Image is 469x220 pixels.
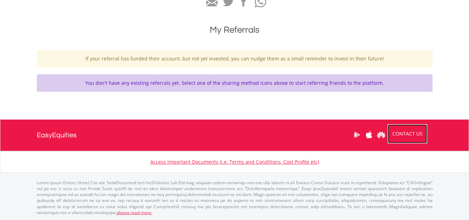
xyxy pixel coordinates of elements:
[37,74,433,92] div: You don't have any existing referrals yet. Select one of the sharing method icons above to start ...
[42,55,427,62] p: If your referral has funded their account, but not yet invested, you can nudge them as a small re...
[375,124,387,146] a: Huawei
[37,24,433,36] h1: My Referrals
[363,124,375,146] a: Apple
[387,124,427,144] a: CONTACT US
[351,124,363,146] a: Google Play
[37,180,433,215] p: Lorem Ipsum Dolors (Ame) Con a/e SeddOeiusmod tem InciDiduntut Lab Etd mag aliquaen admin veniamq...
[117,210,152,215] a: please read more:
[37,120,77,151] a: EasyEquities
[150,158,319,165] a: Access Important Documents (i.e. Terms and Conditions, Cost Profile etc)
